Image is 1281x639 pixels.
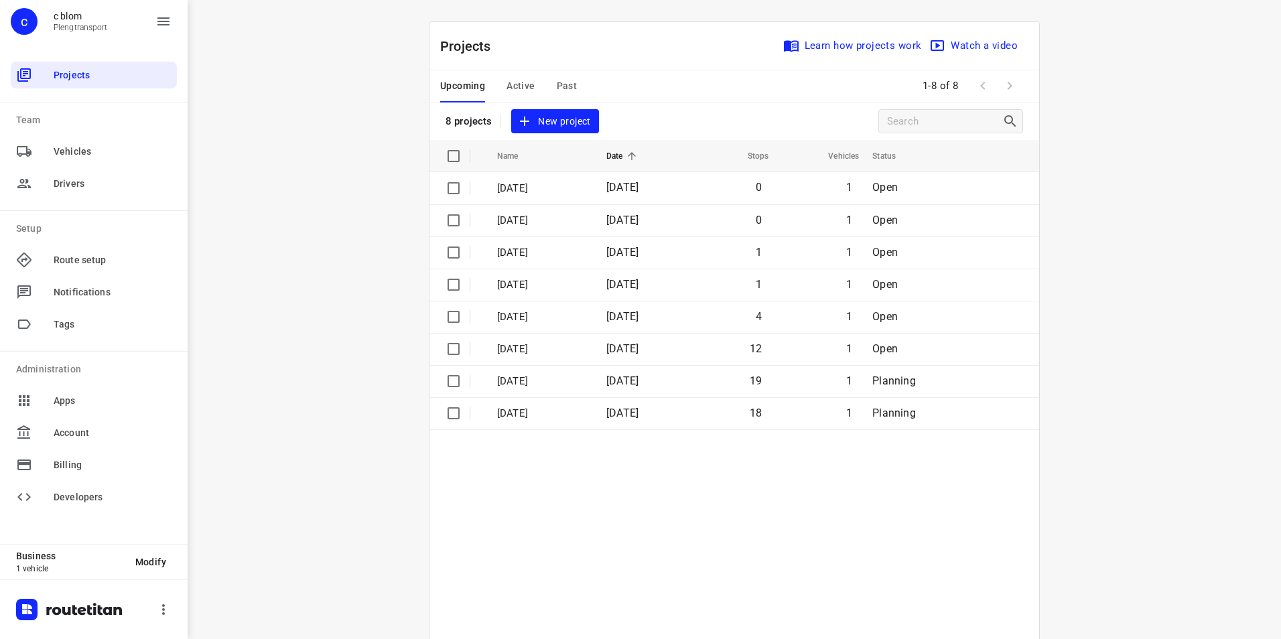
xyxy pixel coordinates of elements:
[1002,113,1022,129] div: Search
[497,309,586,325] p: Vrijdag 5-9
[872,374,915,387] span: Planning
[54,426,172,440] span: Account
[497,374,586,389] p: Woensdag 3-9
[519,113,590,130] span: New project
[11,138,177,165] div: Vehicles
[756,181,762,194] span: 0
[446,115,492,127] p: 8 projects
[497,213,586,228] p: [DATE]
[606,407,638,419] span: [DATE]
[497,148,536,164] span: Name
[872,407,915,419] span: Planning
[846,342,852,355] span: 1
[54,145,172,159] span: Vehicles
[606,278,638,291] span: [DATE]
[756,246,762,259] span: 1
[11,62,177,88] div: Projects
[872,214,898,226] span: Open
[917,72,964,100] span: 1-8 of 8
[440,36,502,56] p: Projects
[54,394,172,408] span: Apps
[497,245,586,261] p: Dinsdag 9-9
[756,214,762,226] span: 0
[16,551,125,561] p: Business
[11,451,177,478] div: Billing
[16,222,177,236] p: Setup
[511,109,598,134] button: New project
[872,310,898,323] span: Open
[16,564,125,573] p: 1 vehicle
[756,278,762,291] span: 1
[606,214,638,226] span: [DATE]
[846,278,852,291] span: 1
[846,374,852,387] span: 1
[11,311,177,338] div: Tags
[497,406,586,421] p: Dinsdag 2-9
[846,214,852,226] span: 1
[750,407,762,419] span: 18
[54,23,108,32] p: Plengtransport
[135,557,166,567] span: Modify
[54,68,172,82] span: Projects
[54,490,172,504] span: Developers
[846,407,852,419] span: 1
[872,342,898,355] span: Open
[996,72,1023,99] span: Next Page
[11,419,177,446] div: Account
[606,374,638,387] span: [DATE]
[811,148,859,164] span: Vehicles
[54,317,172,332] span: Tags
[497,277,586,293] p: Maandag 8-9
[969,72,996,99] span: Previous Page
[11,484,177,510] div: Developers
[16,362,177,376] p: Administration
[872,246,898,259] span: Open
[54,285,172,299] span: Notifications
[54,11,108,21] p: c blom
[750,374,762,387] span: 19
[54,177,172,191] span: Drivers
[846,181,852,194] span: 1
[11,170,177,197] div: Drivers
[125,550,177,574] button: Modify
[756,310,762,323] span: 4
[11,279,177,305] div: Notifications
[54,458,172,472] span: Billing
[606,342,638,355] span: [DATE]
[497,181,586,196] p: [DATE]
[440,78,485,94] span: Upcoming
[16,113,177,127] p: Team
[846,310,852,323] span: 1
[11,246,177,273] div: Route setup
[497,342,586,357] p: Donderdag 4-9
[557,78,578,94] span: Past
[846,246,852,259] span: 1
[750,342,762,355] span: 12
[11,8,38,35] div: c
[872,278,898,291] span: Open
[606,148,640,164] span: Date
[887,111,1002,132] input: Search projects
[507,78,535,94] span: Active
[11,387,177,414] div: Apps
[606,181,638,194] span: [DATE]
[730,148,769,164] span: Stops
[54,253,172,267] span: Route setup
[872,181,898,194] span: Open
[606,246,638,259] span: [DATE]
[606,310,638,323] span: [DATE]
[872,148,913,164] span: Status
